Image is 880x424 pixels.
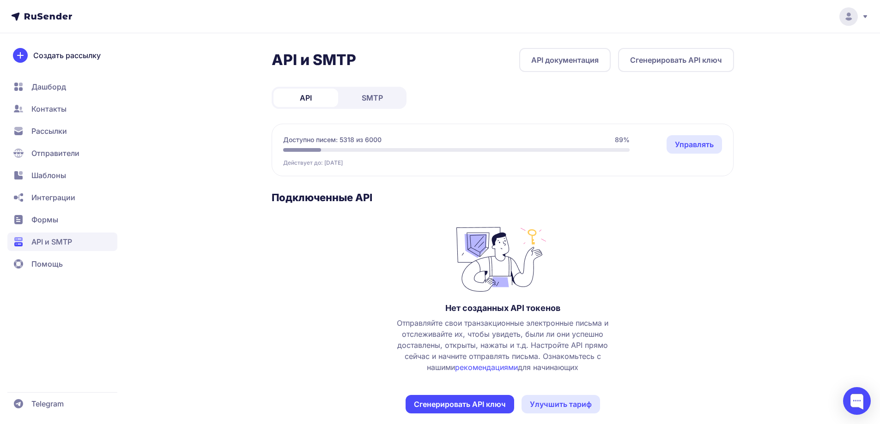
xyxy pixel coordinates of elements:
button: Сгенерировать API ключ [406,395,514,413]
a: рекомендациями [455,363,518,372]
span: Telegram [31,398,64,409]
h3: Нет созданных API токенов [445,303,560,314]
span: Создать рассылку [33,50,101,61]
h2: API и SMTP [272,51,356,69]
a: Улучшить тариф [522,395,600,413]
span: API [300,92,312,103]
img: no_photo [456,222,549,292]
a: Telegram [7,394,117,413]
button: Сгенерировать API ключ [618,48,734,72]
span: Формы [31,214,58,225]
a: Управлять [667,135,722,154]
span: SMTP [362,92,383,103]
a: API документация [519,48,611,72]
span: Шаблоны [31,170,66,181]
a: API [273,89,338,107]
span: Рассылки [31,125,67,137]
a: SMTP [340,89,405,107]
span: Отправляйте свои транзакционные электронные письма и отслеживайте их, чтобы увидеть, были ли они ... [388,317,617,373]
span: Дашборд [31,81,66,92]
span: Интеграции [31,192,75,203]
span: Доступно писем: 5318 из 6000 [283,135,382,144]
span: 89% [615,135,630,144]
span: API и SMTP [31,236,72,247]
h3: Подключенные API [272,191,734,204]
span: Отправители [31,148,79,159]
span: Действует до: [DATE] [283,159,343,167]
span: Контакты [31,103,67,114]
span: Помощь [31,258,63,269]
